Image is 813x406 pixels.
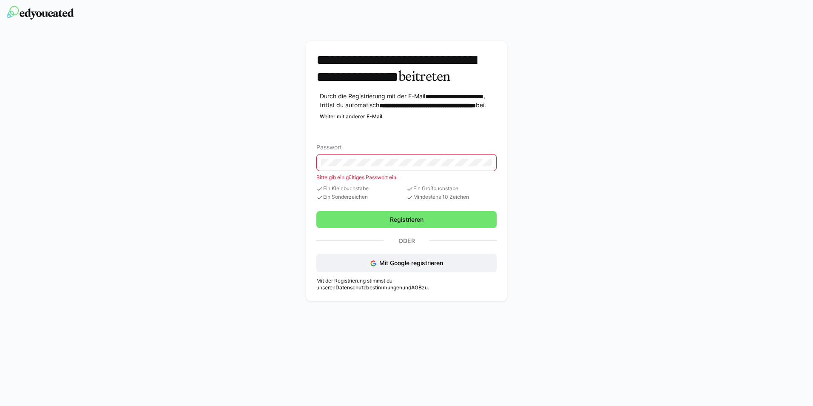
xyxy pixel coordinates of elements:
span: Mit Google registrieren [379,259,443,266]
p: Oder [384,235,429,247]
span: Ein Kleinbuchstabe [316,186,406,192]
p: Durch die Registrierung mit der E-Mail , trittst du automatisch bei. [320,92,497,110]
span: Passwort [316,144,342,151]
span: Mindestens 10 Zeichen [406,194,497,201]
img: edyoucated [7,6,74,20]
h3: beitreten [316,51,497,85]
a: AGB [411,284,422,291]
div: Weiter mit anderer E-Mail [320,113,497,120]
button: Mit Google registrieren [316,254,497,272]
p: Mit der Registrierung stimmst du unseren und zu. [316,277,497,291]
span: Bitte gib ein gültiges Passwort ein [316,174,396,180]
span: Ein Großbuchstabe [406,186,497,192]
span: Ein Sonderzeichen [316,194,406,201]
a: Datenschutzbestimmungen [335,284,402,291]
button: Registrieren [316,211,497,228]
span: Registrieren [389,215,425,224]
